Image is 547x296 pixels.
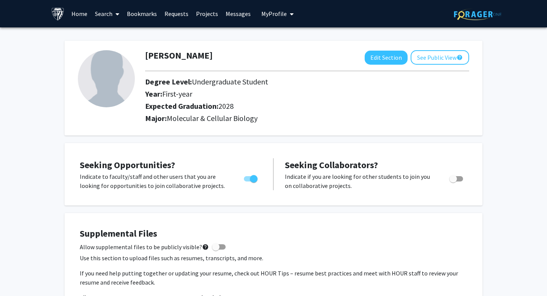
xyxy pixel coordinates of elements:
[145,102,427,111] h2: Expected Graduation:
[218,101,234,111] span: 2028
[446,172,467,183] div: Toggle
[167,113,258,123] span: Molecular & Cellular Biology
[80,159,175,171] span: Seeking Opportunities?
[80,253,467,263] p: Use this section to upload files such as resumes, transcripts, and more.
[161,0,192,27] a: Requests
[261,10,287,18] span: My Profile
[80,172,229,190] p: Indicate to faculty/staff and other users that you are looking for opportunities to join collabor...
[6,262,32,290] iframe: Chat
[192,77,268,86] span: Undergraduate Student
[202,242,209,251] mat-icon: help
[457,53,463,62] mat-icon: help
[222,0,255,27] a: Messages
[80,242,209,251] span: Allow supplemental files to be publicly visible?
[91,0,123,27] a: Search
[365,51,408,65] button: Edit Section
[145,77,427,86] h2: Degree Level:
[411,50,469,65] button: See Public View
[285,159,378,171] span: Seeking Collaborators?
[68,0,91,27] a: Home
[123,0,161,27] a: Bookmarks
[192,0,222,27] a: Projects
[145,50,213,61] h1: [PERSON_NAME]
[80,269,467,287] p: If you need help putting together or updating your resume, check out HOUR Tips – resume best prac...
[162,89,192,99] span: First-year
[145,114,469,123] h2: Major:
[241,172,262,183] div: Toggle
[78,50,135,107] img: Profile Picture
[51,7,65,21] img: Johns Hopkins University Logo
[454,8,501,20] img: ForagerOne Logo
[80,228,467,239] h4: Supplemental Files
[285,172,435,190] p: Indicate if you are looking for other students to join you on collaborative projects.
[145,89,427,99] h2: Year:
